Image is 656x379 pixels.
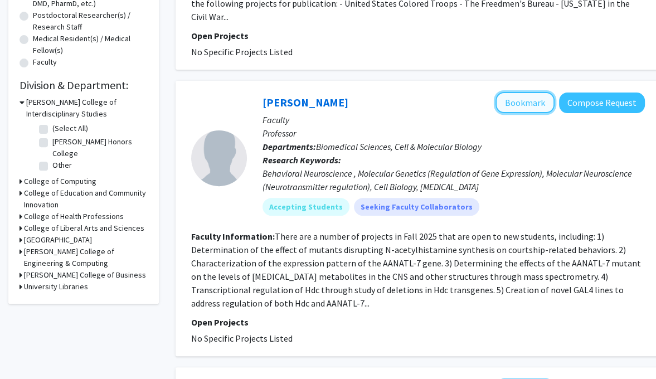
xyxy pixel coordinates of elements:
h3: University Libraries [24,281,88,293]
p: Professor [263,127,645,140]
h2: Division & Department: [20,79,148,92]
h3: College of Computing [24,176,96,187]
div: Behavioral Neuroscience , Molecular Genetics (Regulation of Gene Expression), Molecular Neuroscie... [263,167,645,193]
fg-read-more: There are a number of projects in Fall 2025 that are open to new students, including: 1) Determin... [191,231,641,309]
mat-chip: Accepting Students [263,198,349,216]
label: (Select All) [52,123,88,134]
p: Open Projects [191,29,645,42]
span: No Specific Projects Listed [191,46,293,57]
h3: College of Health Professions [24,211,124,222]
button: Compose Request to Martin Burg [559,93,645,113]
button: Add Martin Burg to Bookmarks [495,92,555,113]
label: Other [52,159,72,171]
h3: [PERSON_NAME] College of Engineering & Computing [24,246,148,269]
h3: [PERSON_NAME] College of Business [24,269,146,281]
label: [PERSON_NAME] Honors College [52,136,145,159]
b: Departments: [263,141,316,152]
iframe: Chat [8,329,47,371]
label: Medical Resident(s) / Medical Fellow(s) [33,33,148,56]
h3: College of Liberal Arts and Sciences [24,222,144,234]
b: Research Keywords: [263,154,341,166]
label: Faculty [33,56,57,68]
h3: [GEOGRAPHIC_DATA] [24,234,92,246]
span: No Specific Projects Listed [191,333,293,344]
mat-chip: Seeking Faculty Collaborators [354,198,479,216]
span: Biomedical Sciences, Cell & Molecular Biology [316,141,482,152]
h3: College of Education and Community Innovation [24,187,148,211]
p: Open Projects [191,315,645,329]
b: Faculty Information: [191,231,275,242]
a: [PERSON_NAME] [263,95,348,109]
h3: [PERSON_NAME] College of Interdisciplinary Studies [26,96,148,120]
p: Faculty [263,113,645,127]
label: Postdoctoral Researcher(s) / Research Staff [33,9,148,33]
